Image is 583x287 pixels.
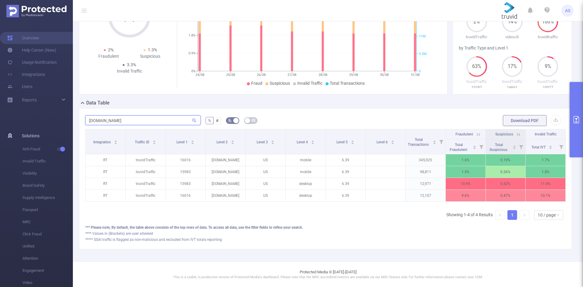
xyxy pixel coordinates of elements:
li: Previous Page [495,210,505,220]
p: 12,971 [406,178,445,190]
a: Integrations [7,68,45,80]
span: 100% [537,19,558,24]
span: Integration [93,140,112,144]
p: [DOMAIN_NAME] [206,166,245,178]
tspan: 24/08 [196,73,204,77]
span: Visibility [22,167,73,179]
div: Sort [351,139,354,143]
span: Total IVT [531,145,547,149]
div: Invalid Traffic [109,68,150,74]
p: truvidTraffic [126,154,165,166]
p: 15983 [166,166,206,178]
tspan: 29/08 [349,73,358,77]
p: 1.5% [446,166,486,178]
i: Filter menu [437,129,445,154]
i: icon: caret-up [271,139,274,141]
p: 12,107 [406,190,445,201]
p: 98,811 [406,166,445,178]
i: icon: caret-down [191,142,194,144]
span: Unified [22,240,73,252]
p: 16016 [166,154,206,166]
i: icon: table [252,118,255,122]
p: RT [86,166,125,178]
a: 1 [508,210,517,220]
p: 10.9% [446,178,486,190]
span: Level 1 [176,140,189,144]
p: truvidTraffic [126,166,165,178]
i: icon: caret-down [114,142,118,144]
span: Solutions [22,130,39,142]
p: RT [86,154,125,166]
a: Help Center (New) [7,44,56,56]
div: *** Please note, By default, the table above consists of the top rows of data. To access all data... [85,225,566,230]
p: truvidTraffic [494,79,530,85]
p: US [246,190,285,201]
p: desktop [286,190,326,201]
div: Sort [271,139,274,143]
p: This is a stable, in production version of Protected Media's dashboard. Please note that the MRC ... [88,275,568,280]
p: 1.7% [526,154,565,166]
p: truvidTraffic [530,79,566,85]
span: Traffic ID [135,140,150,144]
input: Search... [85,115,201,125]
tspan: 0 [419,69,421,73]
p: [DOMAIN_NAME] [206,190,245,201]
p: 16016 [166,190,206,201]
div: Sort [311,139,315,143]
p: truvidTraffic [459,34,494,40]
p: 6.39 [326,178,366,190]
i: icon: caret-up [114,139,118,141]
i: Filter menu [477,139,486,154]
i: icon: caret-up [191,139,194,141]
p: 1.8% [526,166,565,178]
div: Sort [231,139,234,143]
p: truvidTraffic [459,79,494,85]
p: 0.26% [486,166,526,178]
i: icon: down [556,213,560,217]
p: [DOMAIN_NAME] [206,178,245,190]
div: Sort [191,139,194,143]
div: 10 / page [538,210,556,220]
span: Invalid Traffic [535,132,557,136]
p: truvidtraffic [530,34,566,40]
span: Supply Intelligence [22,192,73,204]
tspan: 31/08 [411,73,420,77]
span: Click Fraud [22,228,73,240]
tspan: 27/08 [288,73,296,77]
p: 0.47% [486,190,526,201]
i: icon: caret-down [473,147,476,149]
p: RT [86,178,125,190]
span: 3.3% [127,62,136,67]
span: 9% [537,64,558,69]
p: mobile [286,166,326,178]
p: 6.39 [326,166,366,178]
div: Sort [391,139,394,143]
tspan: 11M [419,35,426,39]
tspan: 30/08 [380,73,389,77]
i: icon: caret-down [391,142,394,144]
p: US [246,178,285,190]
span: # [216,118,219,123]
span: Level 4 [297,140,309,144]
tspan: 26/08 [257,73,266,77]
p: 9.6% [446,190,486,201]
div: by Traffic Type and Level 1 [459,45,566,51]
i: icon: caret-up [351,139,354,141]
tspan: 25/08 [226,73,235,77]
tspan: 0.9% [189,51,196,55]
i: icon: caret-down [549,147,552,149]
li: Showing 1-4 of 4 Results [446,210,493,220]
p: 1.6% [446,154,486,166]
p: mobile [286,154,326,166]
i: icon: caret-up [433,139,436,141]
li: 1 [507,210,517,220]
i: icon: caret-down [153,142,156,144]
span: MRC [22,216,73,228]
i: icon: bg-colors [228,118,232,122]
i: Filter menu [557,139,565,154]
a: Reports [22,94,37,106]
span: Total Suspicious [489,143,508,152]
div: Sort [513,145,516,148]
div: Sort [114,139,118,143]
li: Next Page [520,210,529,220]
